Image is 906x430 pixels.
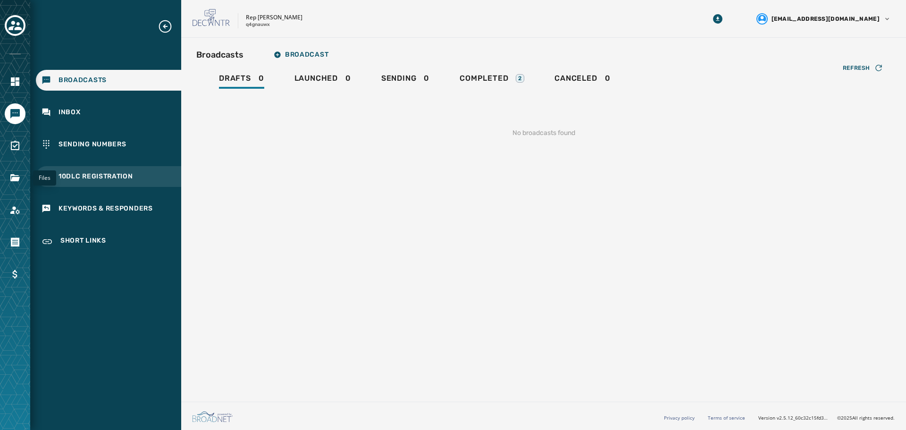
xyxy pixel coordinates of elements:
a: Navigate to Files [5,168,25,188]
span: Refresh [843,64,870,72]
span: 10DLC Registration [59,172,133,181]
span: Broadcasts [59,76,107,85]
a: Navigate to Surveys [5,135,25,156]
a: Navigate to 10DLC Registration [36,166,181,187]
span: Inbox [59,108,81,117]
span: Completed [460,74,508,83]
a: Launched0 [287,69,359,91]
span: Keywords & Responders [59,204,153,213]
div: No broadcasts found [196,113,891,153]
a: Sending0 [374,69,437,91]
a: Navigate to Home [5,71,25,92]
p: Rep [PERSON_NAME] [246,14,302,21]
p: q4gnauwx [246,21,270,28]
a: Navigate to Messaging [5,103,25,124]
button: Expand sub nav menu [158,19,180,34]
a: Completed2 [452,69,532,91]
a: Navigate to Sending Numbers [36,134,181,155]
span: Short Links [60,236,106,247]
a: Navigate to Keywords & Responders [36,198,181,219]
a: Navigate to Orders [5,232,25,253]
span: Sending [381,74,417,83]
a: Drafts0 [211,69,272,91]
a: Navigate to Short Links [36,230,181,253]
span: Broadcast [274,51,328,59]
button: Broadcast [266,45,336,64]
span: Version [758,414,830,422]
span: Launched [294,74,338,83]
div: Files [33,170,56,185]
div: 0 [294,74,351,89]
span: Sending Numbers [59,140,126,149]
button: User settings [753,9,895,28]
div: 2 [516,74,524,83]
div: 0 [219,74,264,89]
span: © 2025 All rights reserved. [837,414,895,421]
h2: Broadcasts [196,48,243,61]
a: Navigate to Billing [5,264,25,285]
a: Navigate to Account [5,200,25,220]
a: Canceled0 [547,69,618,91]
a: Navigate to Inbox [36,102,181,123]
button: Download Menu [709,10,726,27]
button: Toggle account select drawer [5,15,25,36]
div: 0 [381,74,429,89]
span: Canceled [554,74,597,83]
span: Drafts [219,74,251,83]
span: v2.5.12_60c32c15fd37978ea97d18c88c1d5e69e1bdb78b [777,414,830,422]
a: Navigate to Broadcasts [36,70,181,91]
a: Terms of service [708,414,745,421]
span: [EMAIL_ADDRESS][DOMAIN_NAME] [772,15,880,23]
button: Refresh [835,60,891,76]
a: Privacy policy [664,414,695,421]
div: 0 [554,74,610,89]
